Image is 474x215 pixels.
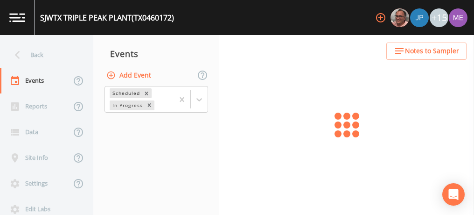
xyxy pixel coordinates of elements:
div: Open Intercom Messenger [442,183,465,206]
div: Scheduled [110,88,141,98]
img: d4d65db7c401dd99d63b7ad86343d265 [449,8,467,27]
div: Mike Franklin [390,8,410,27]
div: Remove Scheduled [141,88,152,98]
img: 41241ef155101aa6d92a04480b0d0000 [410,8,429,27]
img: e2d790fa78825a4bb76dcb6ab311d44c [390,8,409,27]
div: In Progress [110,100,144,110]
div: Events [93,42,219,65]
div: +15 [430,8,448,27]
div: Joshua gere Paul [410,8,429,27]
img: logo [9,13,25,22]
div: SJWTX TRIPLE PEAK PLANT (TX0460172) [40,12,174,23]
span: Notes to Sampler [405,45,459,57]
button: Notes to Sampler [386,43,467,60]
button: Add Event [105,67,155,84]
div: Remove In Progress [144,100,154,110]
